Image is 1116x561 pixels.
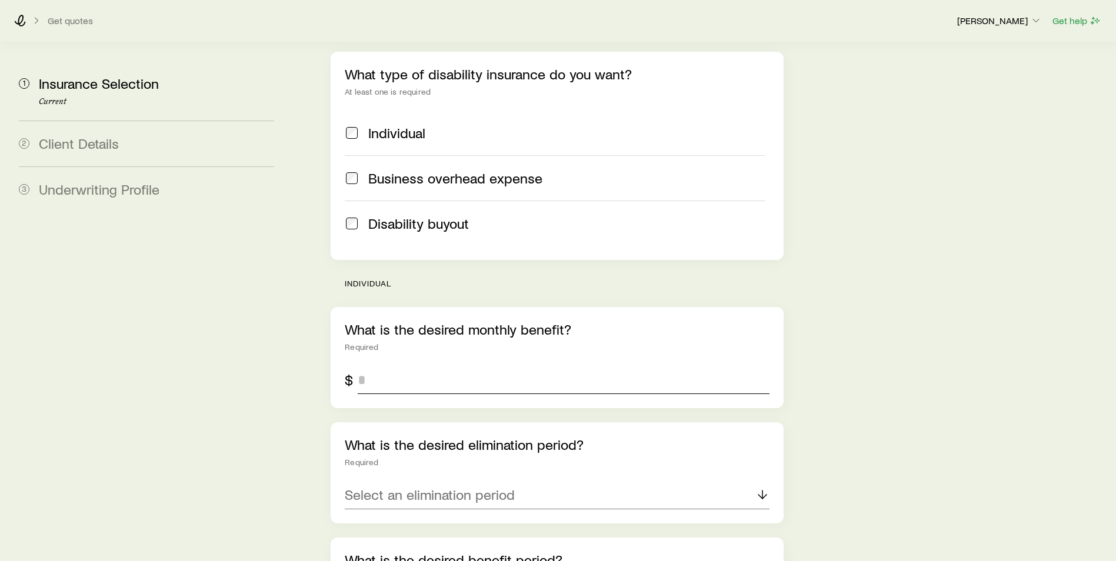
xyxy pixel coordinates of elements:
[345,342,769,352] div: Required
[47,15,94,26] button: Get quotes
[957,14,1042,28] button: [PERSON_NAME]
[345,87,769,96] div: At least one is required
[345,66,769,82] p: What type of disability insurance do you want?
[19,78,29,89] span: 1
[346,218,358,229] input: Disability buyout
[368,215,469,232] span: Disability buyout
[1052,14,1102,28] button: Get help
[345,486,515,503] p: Select an elimination period
[345,436,769,453] p: What is the desired elimination period?
[346,127,358,139] input: Individual
[345,372,353,388] div: $
[39,97,274,106] p: Current
[19,184,29,195] span: 3
[19,138,29,149] span: 2
[39,181,159,198] span: Underwriting Profile
[345,279,784,288] p: individual
[346,172,358,184] input: Business overhead expense
[368,125,425,141] span: Individual
[957,15,1042,26] p: [PERSON_NAME]
[39,75,159,92] span: Insurance Selection
[368,170,542,186] span: Business overhead expense
[345,321,769,338] p: What is the desired monthly benefit?
[345,458,769,467] div: Required
[39,135,119,152] span: Client Details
